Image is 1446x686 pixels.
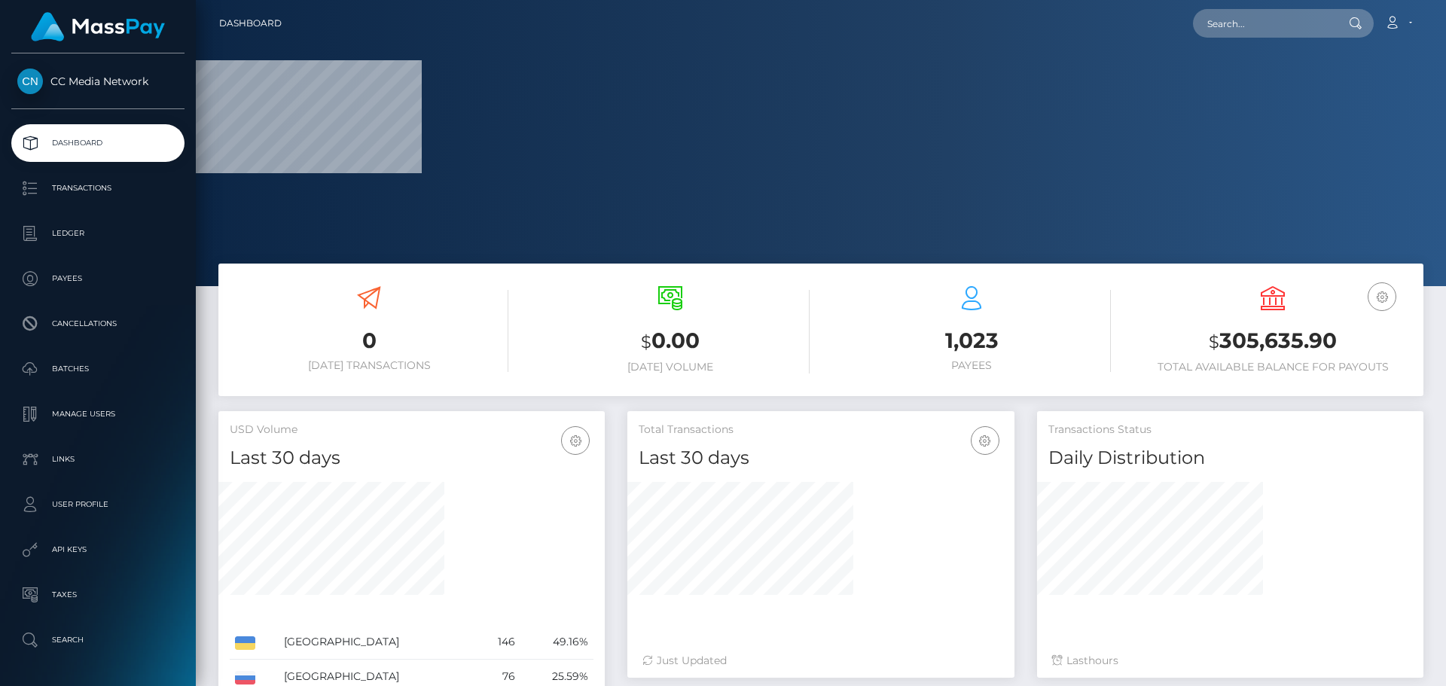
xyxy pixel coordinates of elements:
a: Taxes [11,576,185,614]
p: Payees [17,267,178,290]
h3: 0 [230,326,508,355]
h5: USD Volume [230,422,593,438]
a: Links [11,441,185,478]
a: Cancellations [11,305,185,343]
a: Dashboard [219,8,282,39]
img: UA.png [235,636,255,650]
h5: Total Transactions [639,422,1002,438]
h6: Payees [832,359,1111,372]
p: Transactions [17,177,178,200]
h3: 0.00 [531,326,810,357]
a: Ledger [11,215,185,252]
a: Payees [11,260,185,297]
p: Batches [17,358,178,380]
p: User Profile [17,493,178,516]
img: CC Media Network [17,69,43,94]
a: Batches [11,350,185,388]
h3: 1,023 [832,326,1111,355]
p: Links [17,448,178,471]
p: Ledger [17,222,178,245]
a: API Keys [11,531,185,569]
p: Search [17,629,178,651]
img: MassPay Logo [31,12,165,41]
small: $ [641,331,651,352]
a: Transactions [11,169,185,207]
td: [GEOGRAPHIC_DATA] [279,625,477,660]
h4: Last 30 days [230,445,593,471]
div: Last hours [1052,653,1408,669]
h6: Total Available Balance for Payouts [1133,361,1412,373]
h3: 305,635.90 [1133,326,1412,357]
span: CC Media Network [11,75,185,88]
h6: [DATE] Volume [531,361,810,373]
a: Manage Users [11,395,185,433]
input: Search... [1193,9,1335,38]
h4: Daily Distribution [1048,445,1412,471]
a: Search [11,621,185,659]
a: Dashboard [11,124,185,162]
p: Cancellations [17,313,178,335]
h4: Last 30 days [639,445,1002,471]
a: User Profile [11,486,185,523]
p: Manage Users [17,403,178,425]
h5: Transactions Status [1048,422,1412,438]
div: Just Updated [642,653,999,669]
p: Taxes [17,584,178,606]
td: 146 [476,625,520,660]
p: API Keys [17,538,178,561]
h6: [DATE] Transactions [230,359,508,372]
td: 49.16% [520,625,594,660]
p: Dashboard [17,132,178,154]
small: $ [1209,331,1219,352]
img: RU.png [235,671,255,684]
